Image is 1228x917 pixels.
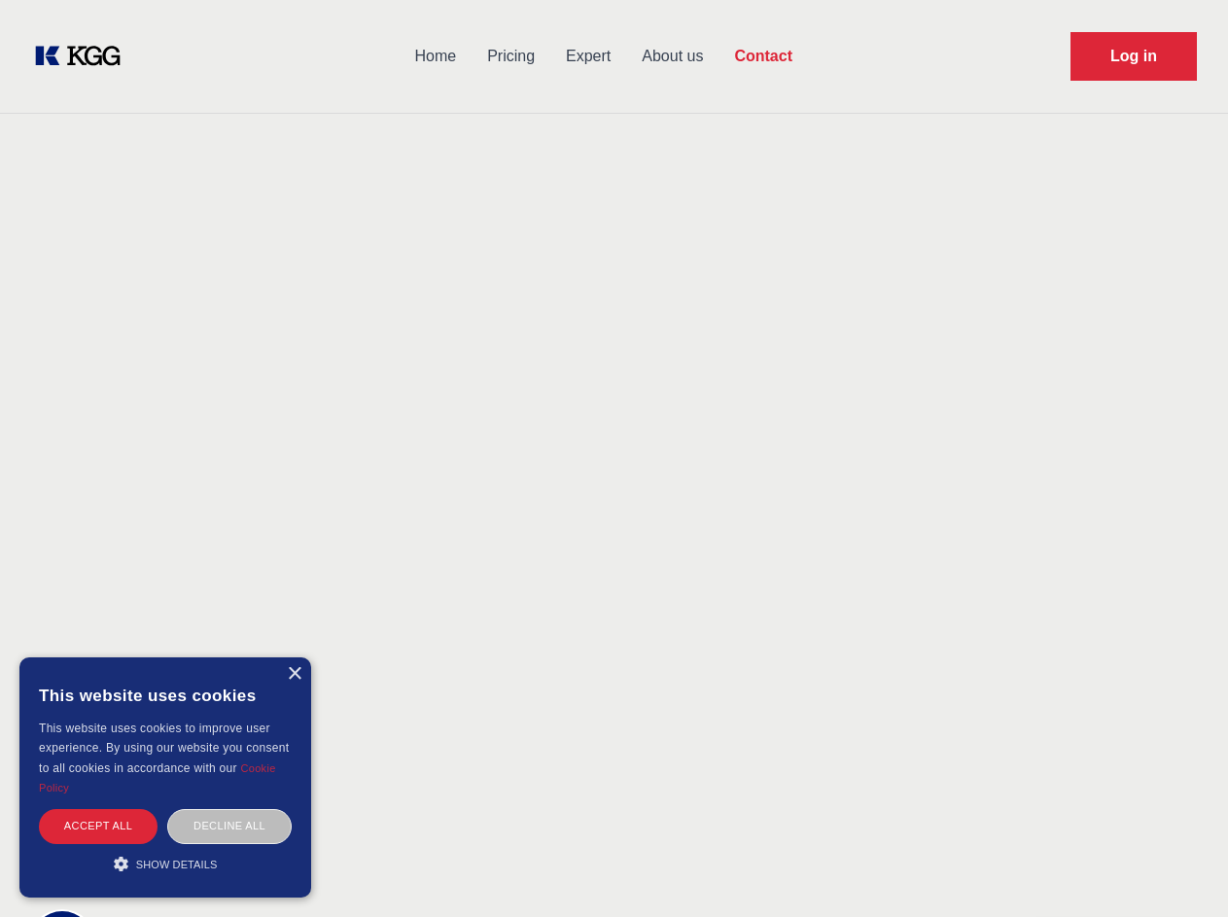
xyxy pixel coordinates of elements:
div: This website uses cookies [39,672,292,719]
a: Pricing [472,31,550,82]
a: About us [626,31,719,82]
a: Cookie Policy [39,762,276,794]
a: Request Demo [1070,32,1197,81]
div: Accept all [39,809,158,843]
span: Show details [136,859,218,870]
span: This website uses cookies to improve user experience. By using our website you consent to all coo... [39,722,289,775]
a: Contact [719,31,808,82]
div: Close [287,667,301,682]
a: Expert [550,31,626,82]
div: Show details [39,854,292,873]
a: Home [399,31,472,82]
div: Decline all [167,809,292,843]
iframe: Chat Widget [1131,824,1228,917]
a: KOL Knowledge Platform: Talk to Key External Experts (KEE) [31,41,136,72]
